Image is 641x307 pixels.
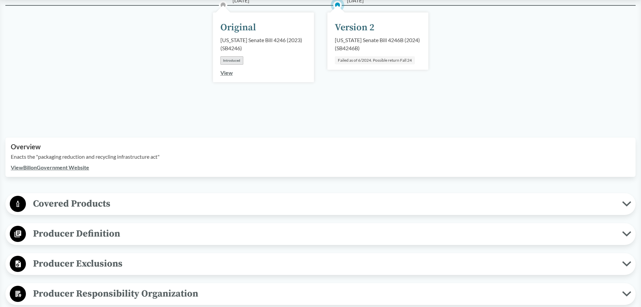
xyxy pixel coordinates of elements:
[8,255,633,273] button: Producer Exclusions
[8,285,633,303] button: Producer Responsibility Organization
[220,21,256,35] div: Original
[335,56,415,64] div: Failed as of 6/2024. Possible return Fall 24
[11,143,630,151] h2: Overview
[26,226,622,241] span: Producer Definition
[335,21,375,35] div: Version 2
[335,36,421,52] div: [US_STATE] Senate Bill 4246B (2024) ( SB4246B )
[26,256,622,271] span: Producer Exclusions
[8,195,633,213] button: Covered Products
[220,36,307,52] div: [US_STATE] Senate Bill 4246 (2023) ( SB4246 )
[26,286,622,301] span: Producer Responsibility Organization
[220,69,233,76] a: View
[8,225,633,243] button: Producer Definition
[220,56,243,65] div: Introduced
[26,196,622,211] span: Covered Products
[11,164,89,171] a: ViewBillonGovernment Website
[11,153,630,161] p: Enacts the "packaging reduction and recycling infrastructure act"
